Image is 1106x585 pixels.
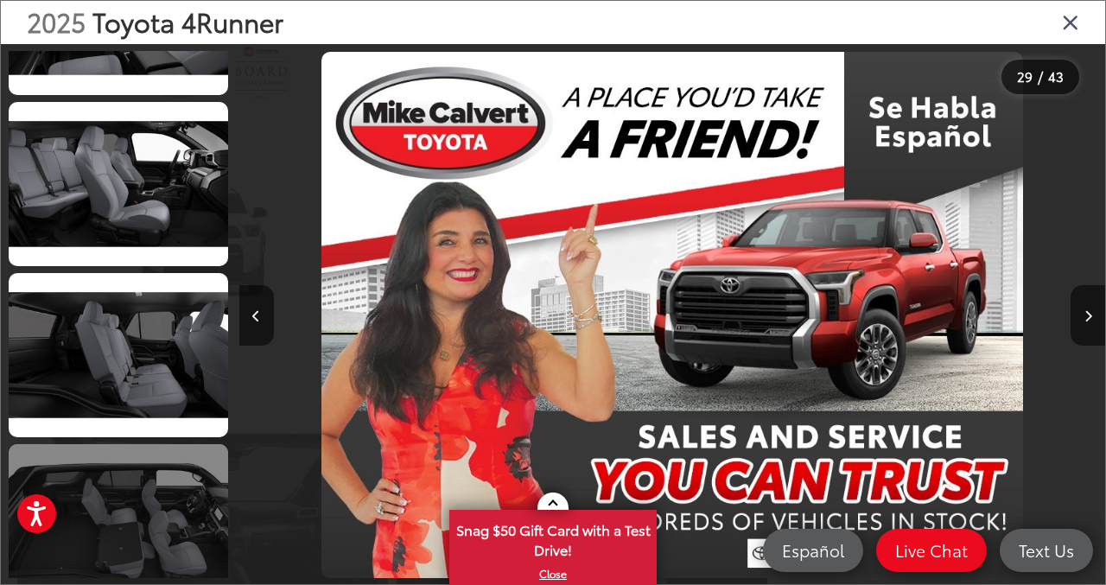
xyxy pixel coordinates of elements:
[763,529,863,572] a: Español
[451,512,655,564] span: Snag $50 Gift Card with a Test Drive!
[1048,67,1064,86] span: 43
[6,100,230,268] img: 2025 Toyota 4Runner SR5
[27,3,86,40] span: 2025
[1000,529,1093,572] a: Text Us
[239,52,1105,578] div: 2025 Toyota 4Runner SR5 28
[1010,539,1083,561] span: Text Us
[321,52,1023,578] img: 2025 Toyota 4Runner SR5
[239,285,274,346] button: Previous image
[876,529,987,572] a: Live Chat
[1071,285,1105,346] button: Next image
[1062,10,1079,33] i: Close gallery
[92,3,283,40] span: Toyota 4Runner
[1017,67,1033,86] span: 29
[773,539,853,561] span: Español
[887,539,976,561] span: Live Chat
[1036,71,1045,83] span: /
[6,271,230,439] img: 2025 Toyota 4Runner SR5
